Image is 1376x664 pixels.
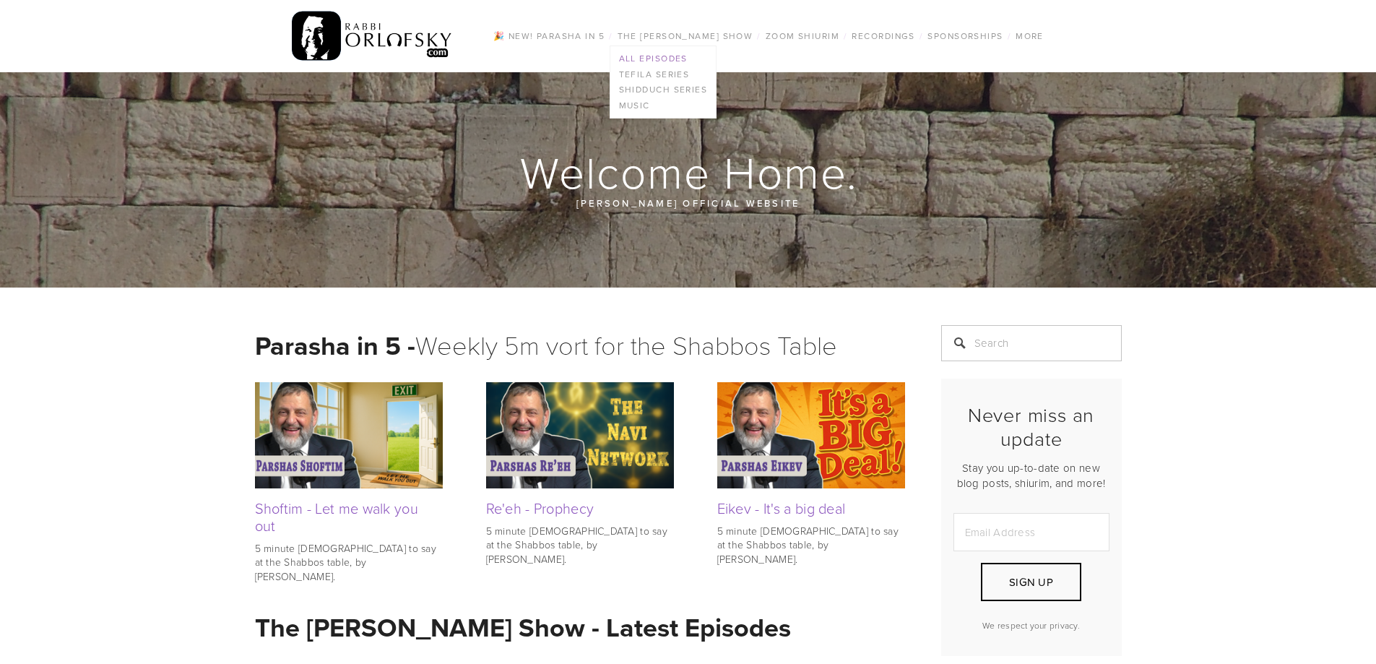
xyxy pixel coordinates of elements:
a: Tefila series [610,66,717,82]
h1: Weekly 5m vort for the Shabbos Table [255,325,905,365]
input: Email Address [953,513,1109,551]
a: Zoom Shiurim [761,27,844,46]
a: Sponsorships [923,27,1007,46]
a: 🎉 NEW! Parasha in 5 [489,27,609,46]
img: Eikev - It's a big deal [717,382,905,488]
a: Music [610,98,717,113]
span: / [844,30,847,42]
h1: Welcome Home. [255,149,1123,195]
span: / [1008,30,1011,42]
a: Re'eh - Prophecy [486,498,594,518]
p: Stay you up-to-date on new blog posts, shiurim, and more! [953,460,1109,491]
span: Sign Up [1009,574,1053,590]
a: Recordings [847,27,919,46]
p: We respect your privacy. [953,619,1109,631]
strong: Parasha in 5 - [255,327,415,364]
img: Shoftim - Let me walk you out [255,382,443,488]
p: [PERSON_NAME] official website [342,195,1035,211]
a: The [PERSON_NAME] Show [613,27,758,46]
span: / [757,30,761,42]
p: 5 minute [DEMOGRAPHIC_DATA] to say at the Shabbos table, by [PERSON_NAME]. [486,524,674,566]
input: Search [941,325,1122,361]
span: / [609,30,613,42]
p: 5 minute [DEMOGRAPHIC_DATA] to say at the Shabbos table, by [PERSON_NAME]. [255,541,443,584]
a: Eikev - It's a big deal [717,498,846,518]
span: / [920,30,923,42]
a: Shoftim - Let me walk you out [255,498,419,535]
img: Re'eh - Prophecy [486,382,674,488]
img: RabbiOrlofsky.com [292,8,453,64]
a: All Episodes [610,51,717,66]
strong: The [PERSON_NAME] Show - Latest Episodes [255,608,791,646]
p: 5 minute [DEMOGRAPHIC_DATA] to say at the Shabbos table, by [PERSON_NAME]. [717,524,905,566]
button: Sign Up [981,563,1081,601]
a: Shidduch Series [610,82,717,98]
h2: Never miss an update [953,403,1109,450]
a: More [1011,27,1048,46]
